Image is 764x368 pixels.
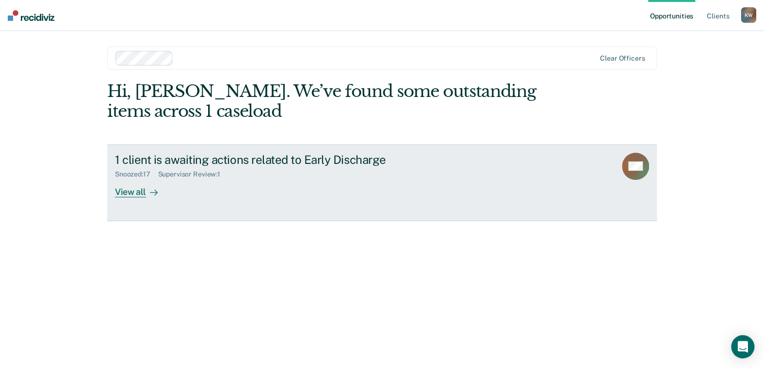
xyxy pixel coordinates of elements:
a: 1 client is awaiting actions related to Early DischargeSnoozed:17Supervisor Review:1View all [107,144,657,221]
div: K W [741,7,756,23]
div: Hi, [PERSON_NAME]. We’ve found some outstanding items across 1 caseload [107,81,547,121]
div: Snoozed : 17 [115,170,158,178]
div: Supervisor Review : 1 [158,170,228,178]
div: Open Intercom Messenger [731,335,754,358]
div: 1 client is awaiting actions related to Early Discharge [115,153,455,167]
button: KW [741,7,756,23]
img: Recidiviz [8,10,54,21]
div: View all [115,178,169,197]
div: Clear officers [600,54,645,63]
